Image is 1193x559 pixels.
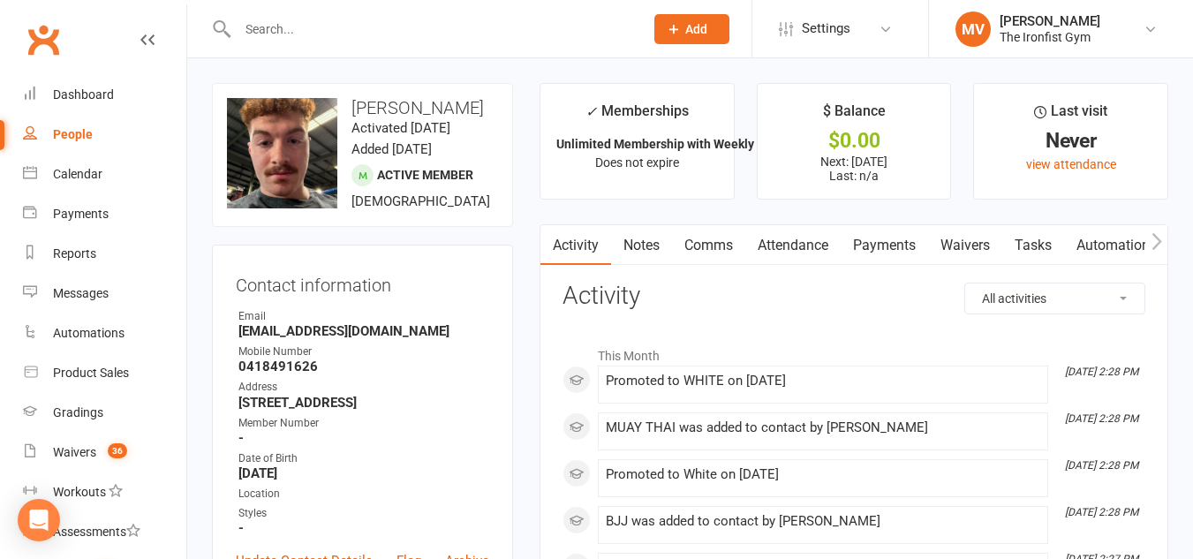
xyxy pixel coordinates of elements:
[1026,157,1116,171] a: view attendance
[238,505,489,522] div: Styles
[53,485,106,499] div: Workouts
[654,14,729,44] button: Add
[563,283,1145,310] h3: Activity
[238,465,489,481] strong: [DATE]
[774,132,935,150] div: $0.00
[238,415,489,432] div: Member Number
[232,17,631,42] input: Search...
[745,225,841,266] a: Attendance
[23,393,186,433] a: Gradings
[823,100,886,132] div: $ Balance
[23,274,186,313] a: Messages
[563,337,1145,366] li: This Month
[1065,412,1138,425] i: [DATE] 2:28 PM
[236,268,489,295] h3: Contact information
[23,512,186,552] a: Assessments
[351,141,432,157] time: Added [DATE]
[23,353,186,393] a: Product Sales
[23,433,186,472] a: Waivers 36
[585,100,689,132] div: Memberships
[53,366,129,380] div: Product Sales
[238,450,489,467] div: Date of Birth
[18,499,60,541] div: Open Intercom Messenger
[53,405,103,419] div: Gradings
[238,430,489,446] strong: -
[1064,225,1169,266] a: Automations
[1000,29,1100,45] div: The Ironfist Gym
[21,18,65,62] a: Clubworx
[606,420,1040,435] div: MUAY THAI was added to contact by [PERSON_NAME]
[672,225,745,266] a: Comms
[238,395,489,411] strong: [STREET_ADDRESS]
[238,359,489,374] strong: 0418491626
[1065,506,1138,518] i: [DATE] 2:28 PM
[108,443,127,458] span: 36
[238,344,489,360] div: Mobile Number
[606,374,1040,389] div: Promoted to WHITE on [DATE]
[53,87,114,102] div: Dashboard
[611,225,672,266] a: Notes
[556,137,827,151] strong: Unlimited Membership with Weekly Payments ...
[238,308,489,325] div: Email
[1065,459,1138,472] i: [DATE] 2:28 PM
[23,234,186,274] a: Reports
[53,246,96,261] div: Reports
[585,103,597,120] i: ✓
[53,286,109,300] div: Messages
[928,225,1002,266] a: Waivers
[238,520,489,536] strong: -
[841,225,928,266] a: Payments
[540,225,611,266] a: Activity
[53,207,109,221] div: Payments
[238,486,489,502] div: Location
[955,11,991,47] div: MV
[53,326,125,340] div: Automations
[1000,13,1100,29] div: [PERSON_NAME]
[238,379,489,396] div: Address
[23,115,186,155] a: People
[595,155,679,170] span: Does not expire
[227,98,337,208] img: image1754886519.png
[53,445,96,459] div: Waivers
[23,313,186,353] a: Automations
[53,167,102,181] div: Calendar
[990,132,1151,150] div: Never
[227,98,498,117] h3: [PERSON_NAME]
[23,472,186,512] a: Workouts
[802,9,850,49] span: Settings
[351,120,450,136] time: Activated [DATE]
[238,323,489,339] strong: [EMAIL_ADDRESS][DOMAIN_NAME]
[23,194,186,234] a: Payments
[23,155,186,194] a: Calendar
[53,525,140,539] div: Assessments
[377,168,473,182] span: Active member
[53,127,93,141] div: People
[351,193,490,209] span: [DEMOGRAPHIC_DATA]
[1002,225,1064,266] a: Tasks
[1034,100,1107,132] div: Last visit
[606,467,1040,482] div: Promoted to White on [DATE]
[774,155,935,183] p: Next: [DATE] Last: n/a
[685,22,707,36] span: Add
[606,514,1040,529] div: BJJ was added to contact by [PERSON_NAME]
[1065,366,1138,378] i: [DATE] 2:28 PM
[23,75,186,115] a: Dashboard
